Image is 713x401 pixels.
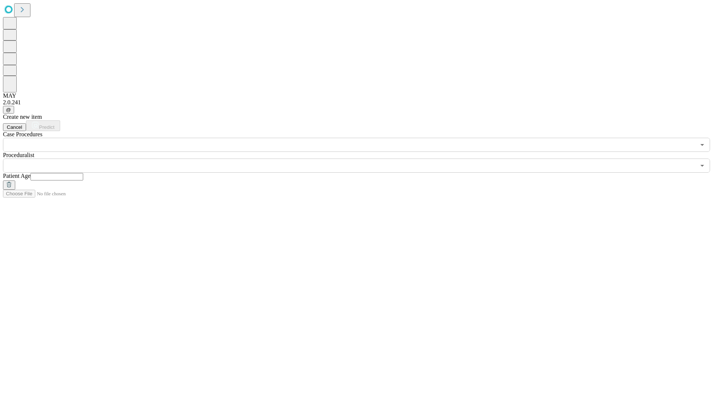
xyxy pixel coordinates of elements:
[26,120,60,131] button: Predict
[3,123,26,131] button: Cancel
[697,160,707,171] button: Open
[697,140,707,150] button: Open
[3,152,34,158] span: Proceduralist
[3,173,30,179] span: Patient Age
[7,124,22,130] span: Cancel
[3,114,42,120] span: Create new item
[39,124,54,130] span: Predict
[3,92,710,99] div: MAY
[3,131,42,137] span: Scheduled Procedure
[3,106,14,114] button: @
[3,99,710,106] div: 2.0.241
[6,107,11,113] span: @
